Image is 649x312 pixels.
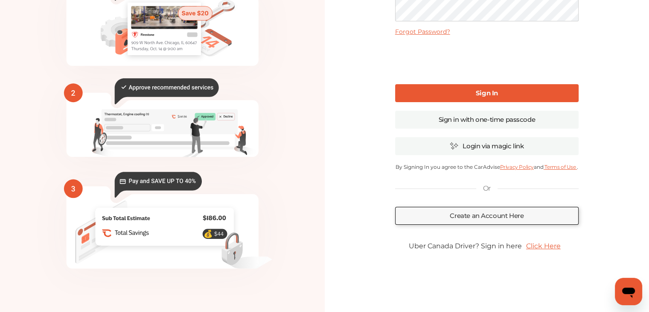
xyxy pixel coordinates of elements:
a: Forgot Password? [395,28,450,35]
iframe: Button to launch messaging window [615,278,642,305]
p: By Signing In you agree to the CarAdvise and . [395,164,579,170]
text: 💰 [204,230,213,238]
a: Sign In [395,84,579,102]
b: Sign In [476,89,498,97]
span: Uber Canada Driver? Sign in here [409,242,522,250]
p: Or [483,184,491,193]
a: Sign in with one-time passcode [395,111,579,129]
a: Terms of Use [544,164,577,170]
a: Privacy Policy [500,164,533,170]
a: Login via magic link [395,137,579,155]
a: Create an Account Here [395,207,579,225]
img: magic_icon.32c66aac.svg [450,142,458,150]
a: Click Here [522,238,565,254]
iframe: reCAPTCHA [422,42,552,76]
